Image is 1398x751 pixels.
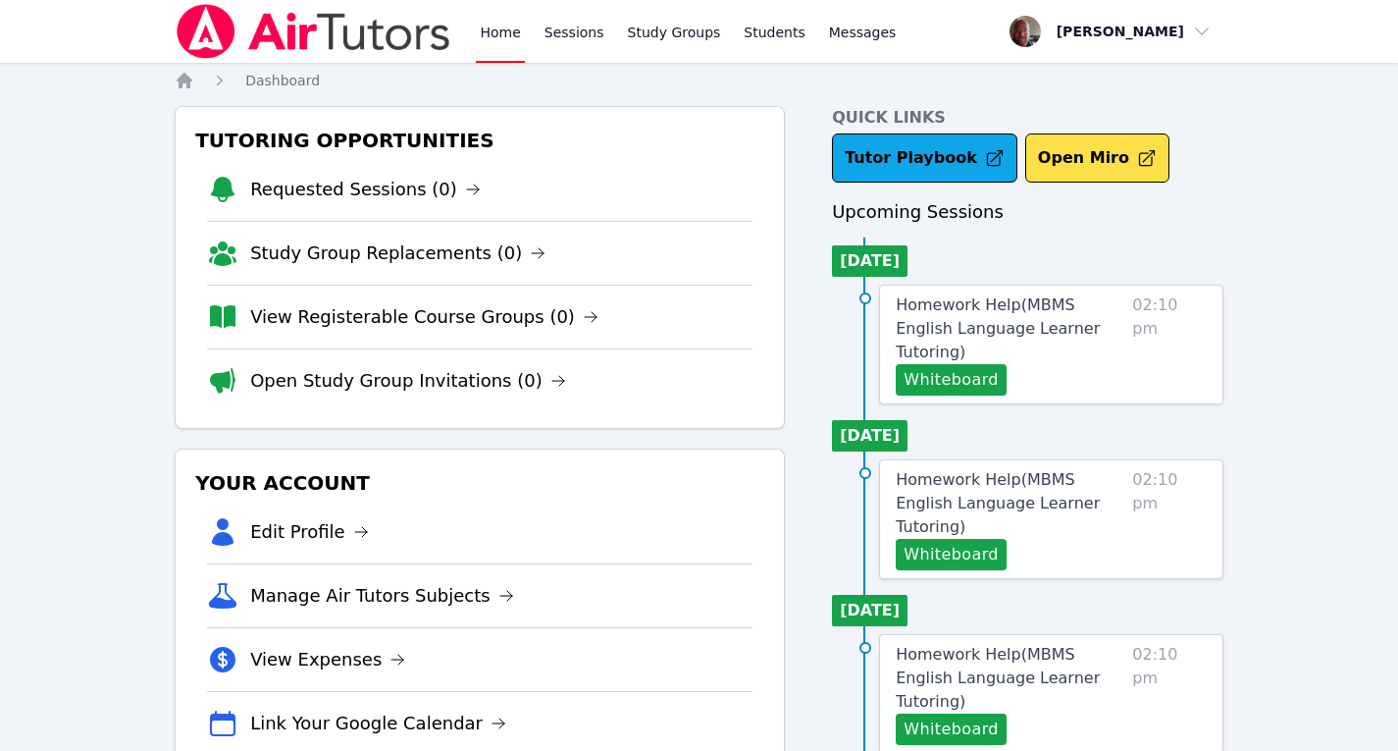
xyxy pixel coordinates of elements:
[1132,643,1207,745] span: 02:10 pm
[832,595,907,626] li: [DATE]
[175,71,1223,90] nav: Breadcrumb
[191,465,768,501] h3: Your Account
[175,4,452,59] img: Air Tutors
[250,176,481,203] a: Requested Sessions (0)
[832,106,1223,130] h4: Quick Links
[250,303,598,331] a: View Registerable Course Groups (0)
[245,73,320,88] span: Dashboard
[250,646,405,673] a: View Expenses
[832,245,907,277] li: [DATE]
[896,294,1124,364] a: Homework Help(MBMS English Language Learner Tutoring)
[832,134,1017,183] a: Tutor Playbook
[191,123,768,158] h3: Tutoring Opportunities
[250,710,506,737] a: Link Your Google Calendar
[896,714,1007,745] button: Whiteboard
[896,470,1100,536] span: Homework Help ( MBMS English Language Learner Tutoring )
[896,645,1100,711] span: Homework Help ( MBMS English Language Learner Tutoring )
[896,364,1007,396] button: Whiteboard
[896,643,1124,714] a: Homework Help(MBMS English Language Learner Tutoring)
[896,468,1124,539] a: Homework Help(MBMS English Language Learner Tutoring)
[250,240,545,267] a: Study Group Replacements (0)
[250,582,514,610] a: Manage Air Tutors Subjects
[250,518,369,546] a: Edit Profile
[832,420,907,452] li: [DATE]
[245,71,320,90] a: Dashboard
[1132,468,1207,570] span: 02:10 pm
[896,539,1007,570] button: Whiteboard
[896,295,1100,361] span: Homework Help ( MBMS English Language Learner Tutoring )
[832,198,1223,226] h3: Upcoming Sessions
[1025,134,1169,183] button: Open Miro
[1132,294,1207,396] span: 02:10 pm
[250,367,566,395] a: Open Study Group Invitations (0)
[829,23,897,42] span: Messages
